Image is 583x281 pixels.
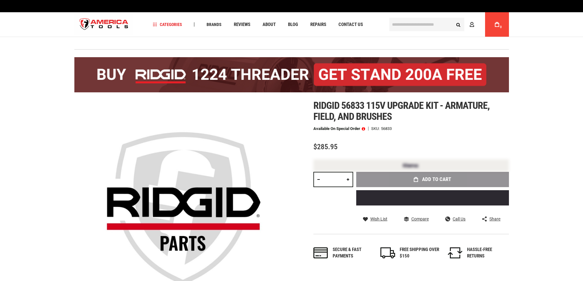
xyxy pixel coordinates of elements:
a: Compare [404,216,429,222]
img: shipping [380,247,395,258]
a: Categories [150,20,185,29]
div: FREE SHIPPING OVER $150 [400,246,439,260]
div: Secure & fast payments [333,246,372,260]
a: Call Us [445,216,465,222]
img: America Tools [74,13,134,36]
strong: SKU [371,127,381,131]
span: Brands [207,22,222,27]
span: Categories [153,22,182,27]
div: 56833 [381,127,392,131]
span: $285.95 [313,142,338,151]
span: Call Us [453,217,465,221]
a: Wish List [363,216,387,222]
span: Ridgid 56833 115v upgrade kit - armature, field, and brushes [313,100,490,122]
a: store logo [74,13,134,36]
a: Blog [285,20,301,29]
span: Share [489,217,500,221]
a: Reviews [231,20,253,29]
a: Repairs [308,20,329,29]
span: Compare [411,217,429,221]
span: Wish List [370,217,387,221]
span: About [263,22,276,27]
a: Contact Us [336,20,366,29]
a: Brands [204,20,224,29]
span: Repairs [310,22,326,27]
p: Available on Special Order [313,127,365,131]
img: payments [313,247,328,258]
span: Blog [288,22,298,27]
div: HASSLE-FREE RETURNS [467,246,507,260]
a: About [260,20,278,29]
img: BOGO: Buy the RIDGID® 1224 Threader (26092), get the 92467 200A Stand FREE! [74,57,509,92]
button: Search [453,19,464,30]
img: returns [448,247,462,258]
a: 0 [491,12,503,37]
span: 0 [500,25,502,29]
span: Contact Us [338,22,363,27]
span: Reviews [234,22,250,27]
